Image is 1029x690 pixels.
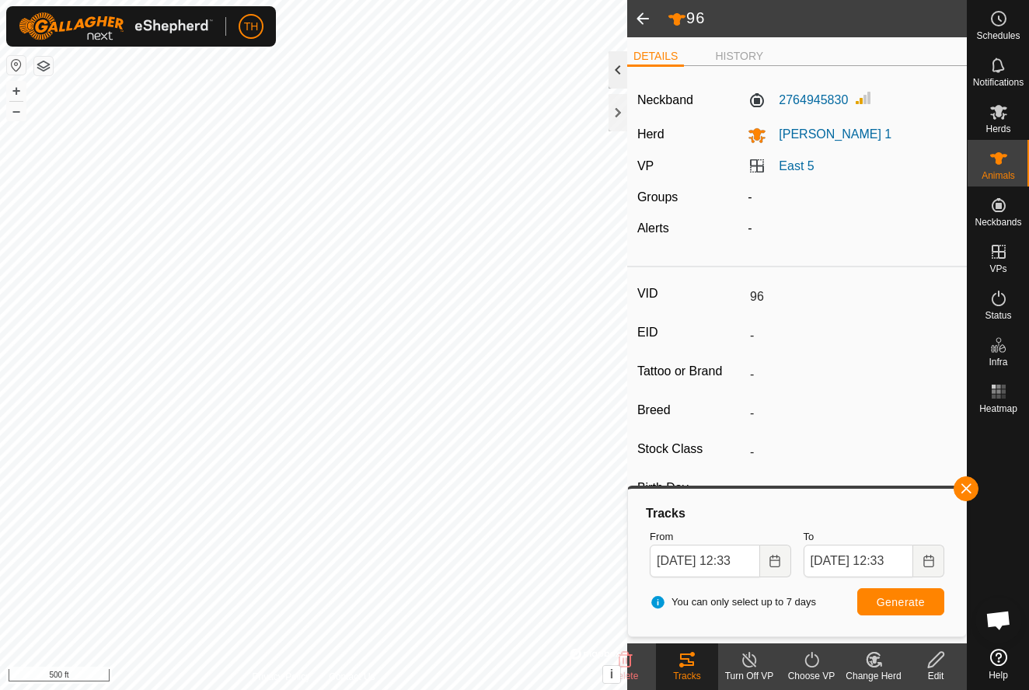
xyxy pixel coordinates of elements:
a: Help [968,643,1029,686]
span: You can only select up to 7 days [650,594,816,610]
label: Tattoo or Brand [637,361,744,382]
img: Gallagher Logo [19,12,213,40]
label: Neckband [637,91,693,110]
button: i [603,666,620,683]
div: Edit [905,669,967,683]
span: Help [989,671,1008,680]
div: Tracks [644,504,951,523]
span: Schedules [976,31,1020,40]
span: Infra [989,357,1007,367]
button: Choose Date [913,545,944,577]
div: Choose VP [780,669,842,683]
a: East 5 [779,159,814,172]
div: Tracks [656,669,718,683]
span: Generate [877,596,925,608]
span: Animals [982,171,1015,180]
label: EID [637,322,744,343]
span: Neckbands [975,218,1021,227]
div: Open chat [975,597,1022,643]
li: HISTORY [709,48,769,64]
span: Heatmap [979,404,1017,413]
div: - [741,219,963,238]
label: Breed [637,400,744,420]
button: Reset Map [7,56,26,75]
li: DETAILS [627,48,684,67]
button: Map Layers [34,57,53,75]
label: VP [637,159,654,172]
span: [PERSON_NAME] 1 [766,127,891,141]
div: Turn Off VP [718,669,780,683]
span: VPs [989,264,1006,274]
span: TH [244,19,259,35]
label: Alerts [637,221,669,235]
label: To [804,529,944,545]
img: Signal strength [854,89,873,107]
span: Status [985,311,1011,320]
span: Herds [985,124,1010,134]
button: – [7,102,26,120]
label: Herd [637,127,664,141]
div: Change Herd [842,669,905,683]
button: Generate [857,588,944,615]
label: 2764945830 [748,91,848,110]
span: i [610,667,613,681]
h2: 96 [668,9,967,29]
span: Notifications [973,78,1024,87]
button: Choose Date [760,545,791,577]
a: Contact Us [329,670,375,684]
label: From [650,529,790,545]
div: - [741,188,963,207]
label: Groups [637,190,678,204]
label: Stock Class [637,439,744,459]
a: Privacy Policy [253,670,311,684]
label: VID [637,284,744,304]
button: + [7,82,26,100]
label: Birth Day [637,478,744,498]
